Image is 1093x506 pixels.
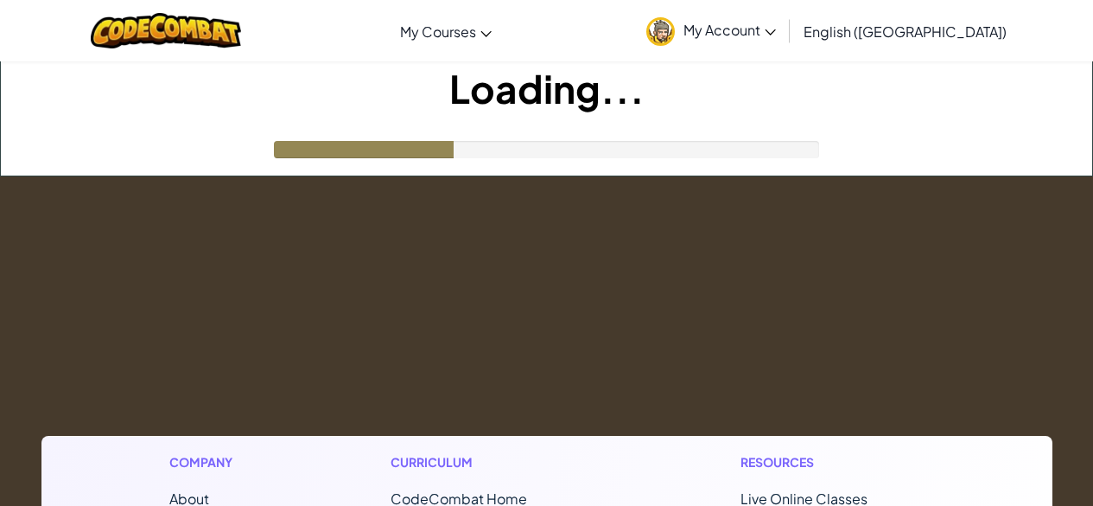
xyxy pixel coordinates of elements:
[795,8,1015,54] a: English ([GEOGRAPHIC_DATA])
[391,8,500,54] a: My Courses
[683,21,776,39] span: My Account
[1,61,1092,115] h1: Loading...
[91,13,242,48] img: CodeCombat logo
[169,453,250,471] h1: Company
[740,453,925,471] h1: Resources
[804,22,1007,41] span: English ([GEOGRAPHIC_DATA])
[646,17,675,46] img: avatar
[638,3,785,58] a: My Account
[391,453,600,471] h1: Curriculum
[400,22,476,41] span: My Courses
